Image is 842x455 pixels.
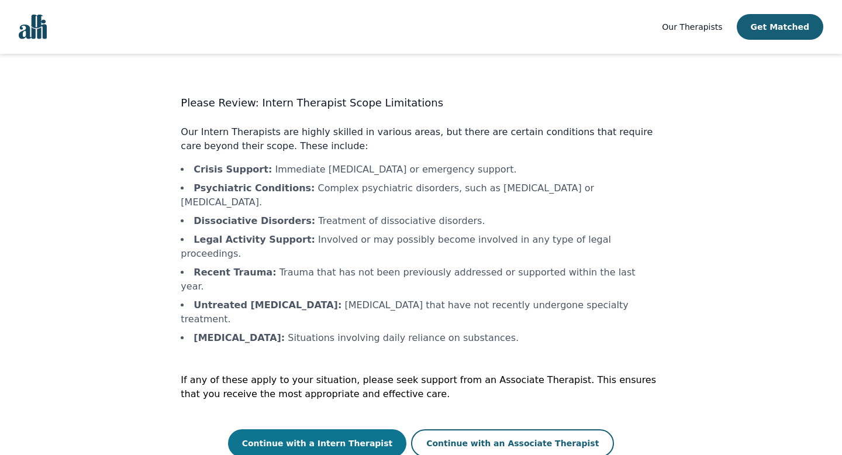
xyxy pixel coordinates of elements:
li: Immediate [MEDICAL_DATA] or emergency support. [181,163,661,177]
b: [MEDICAL_DATA] : [194,332,285,343]
li: Situations involving daily reliance on substances. [181,331,661,345]
img: alli logo [19,15,47,39]
li: Complex psychiatric disorders, such as [MEDICAL_DATA] or [MEDICAL_DATA]. [181,181,661,209]
h3: Please Review: Intern Therapist Scope Limitations [181,95,661,111]
span: Our Therapists [662,22,722,32]
b: Recent Trauma : [194,267,276,278]
b: Psychiatric Conditions : [194,182,315,194]
li: Trauma that has not been previously addressed or supported within the last year. [181,266,661,294]
p: If any of these apply to your situation, please seek support from an Associate Therapist. This en... [181,373,661,401]
b: Crisis Support : [194,164,272,175]
li: Treatment of dissociative disorders. [181,214,661,228]
li: [MEDICAL_DATA] that have not recently undergone specialty treatment. [181,298,661,326]
button: Get Matched [737,14,823,40]
b: Legal Activity Support : [194,234,315,245]
li: Involved or may possibly become involved in any type of legal proceedings. [181,233,661,261]
p: Our Intern Therapists are highly skilled in various areas, but there are certain conditions that ... [181,125,661,153]
b: Dissociative Disorders : [194,215,315,226]
a: Our Therapists [662,20,722,34]
b: Untreated [MEDICAL_DATA] : [194,299,341,311]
